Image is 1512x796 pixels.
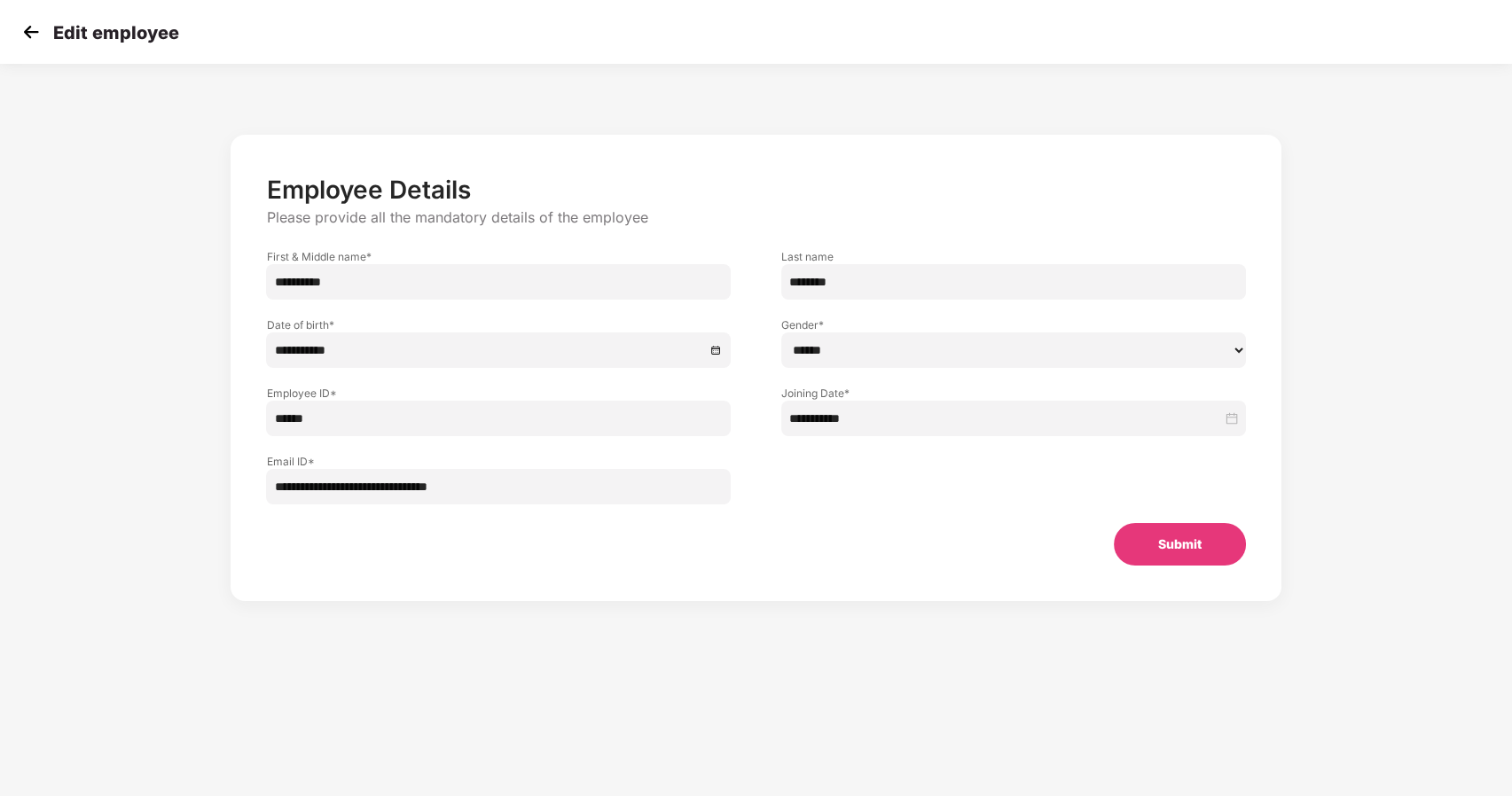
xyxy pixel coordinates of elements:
p: Edit employee [53,22,179,43]
p: Please provide all the mandatory details of the employee [266,208,1245,227]
label: Employee ID [266,386,731,401]
label: Last name [781,249,1246,264]
label: Date of birth [266,317,731,332]
button: Submit [1114,523,1246,566]
label: Email ID [266,454,731,469]
label: Gender [781,317,1246,332]
label: Joining Date [781,386,1246,401]
img: svg+xml;base64,PHN2ZyB4bWxucz0iaHR0cDovL3d3dy53My5vcmcvMjAwMC9zdmciIHdpZHRoPSIzMCIgaGVpZ2h0PSIzMC... [18,19,44,45]
label: First & Middle name [266,249,731,264]
p: Employee Details [266,175,1245,205]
